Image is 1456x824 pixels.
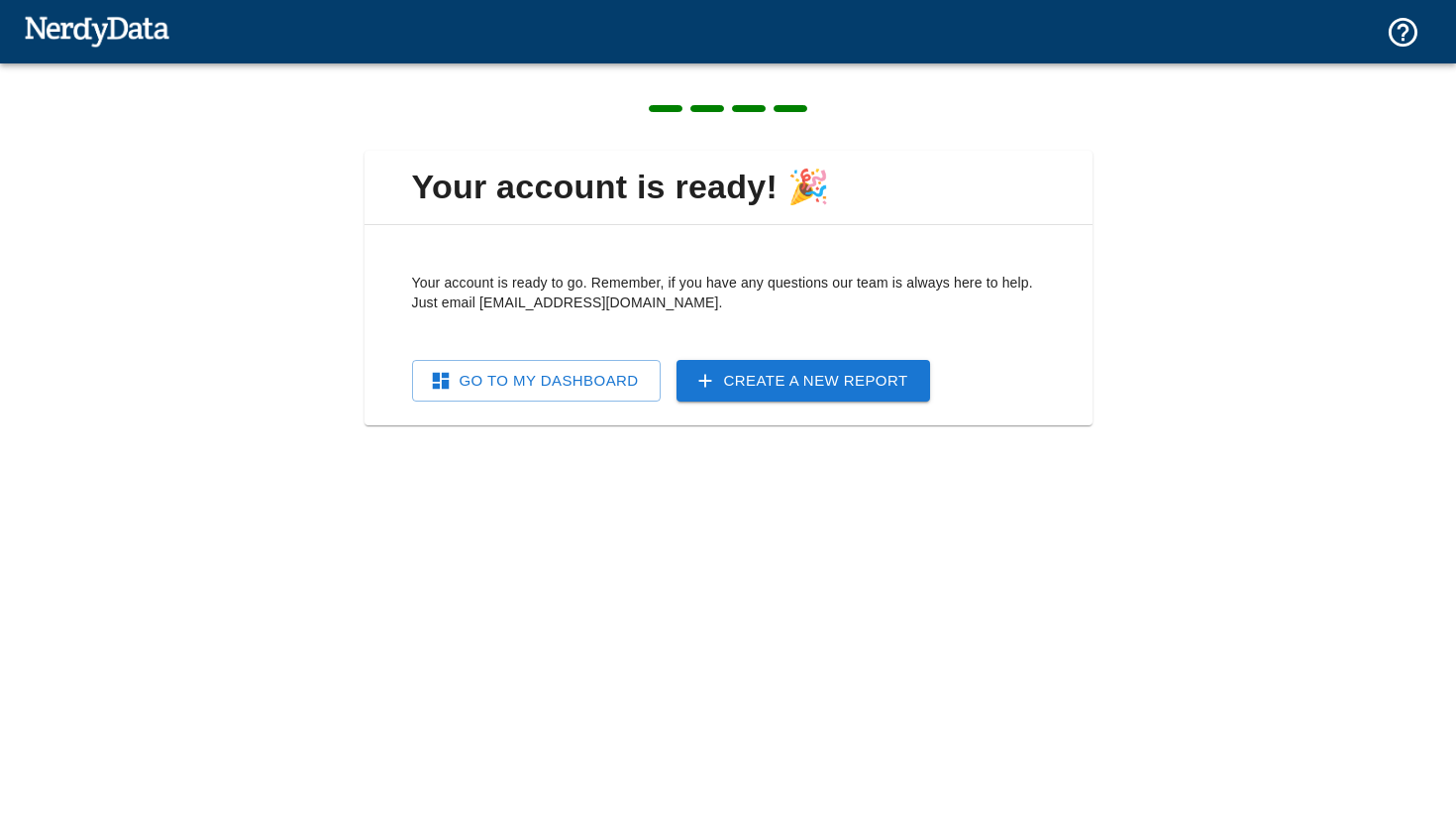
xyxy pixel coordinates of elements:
[24,11,169,51] img: NerdyData.com
[1374,3,1432,61] button: Support and Documentation
[676,360,930,402] a: Create a New Report
[412,360,661,402] a: Go To My Dashboard
[412,273,1045,312] p: Your account is ready to go. Remember, if you have any questions our team is always here to help....
[380,167,1077,208] span: Your account is ready! 🎉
